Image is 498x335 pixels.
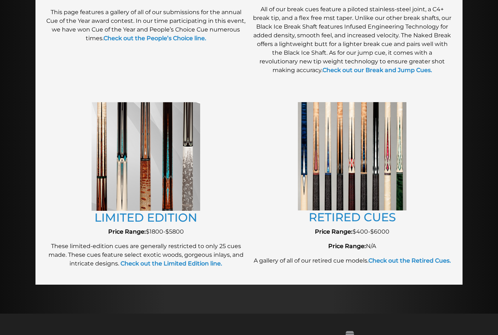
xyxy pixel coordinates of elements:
[328,243,366,250] strong: Price Range:
[119,260,222,267] a: Check out the Limited Edition line.
[94,210,197,225] a: LIMITED EDITION
[253,227,452,236] p: $400-$6000
[121,260,222,267] strong: Check out the Limited Edition line.
[253,256,452,265] p: A gallery of all of our retired cue models.
[253,5,452,75] p: All of our break cues feature a piloted stainless-steel joint, a C4+ break tip, and a flex free m...
[46,242,245,268] p: These limited-edition cues are generally restricted to only 25 cues made. These cues feature sele...
[309,210,396,224] a: RETIRED CUES
[46,227,245,236] p: $1800-$5800
[253,242,452,251] p: N/A
[46,8,245,43] p: This page features a gallery of all of our submissions for the annual Cue of the Year award conte...
[104,35,206,42] a: Check out the People’s Choice line.
[108,228,146,235] strong: Price Range:
[368,257,451,264] a: Check out the Retired Cues.
[322,67,432,74] a: Check out our Break and Jump Cues.
[315,228,353,235] strong: Price Range:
